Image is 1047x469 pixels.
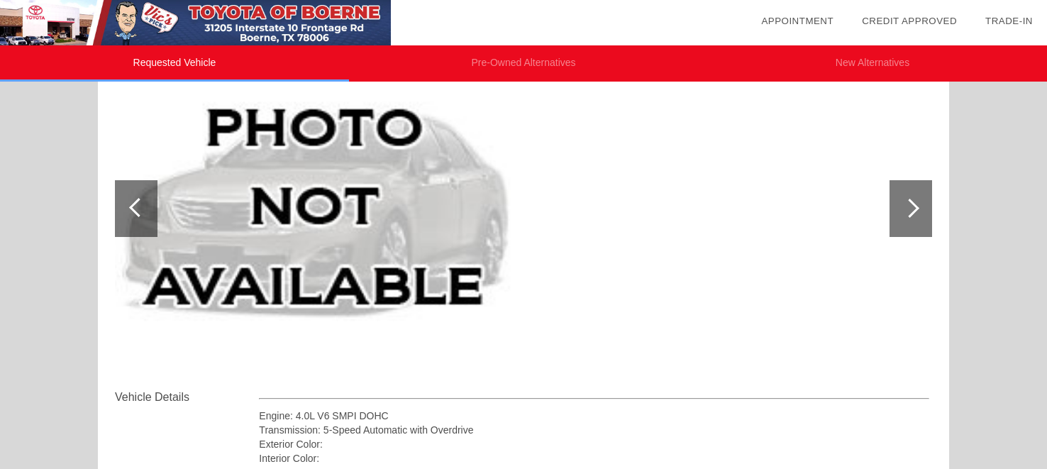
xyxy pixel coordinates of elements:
[349,45,698,82] li: Pre-Owned Alternatives
[985,16,1033,26] a: Trade-In
[862,16,957,26] a: Credit Approved
[115,58,517,359] img: image.aspx
[259,423,929,437] div: Transmission: 5-Speed Automatic with Overdrive
[259,437,929,451] div: Exterior Color:
[761,16,833,26] a: Appointment
[698,45,1047,82] li: New Alternatives
[259,451,929,465] div: Interior Color:
[115,389,259,406] div: Vehicle Details
[259,409,929,423] div: Engine: 4.0L V6 SMPI DOHC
